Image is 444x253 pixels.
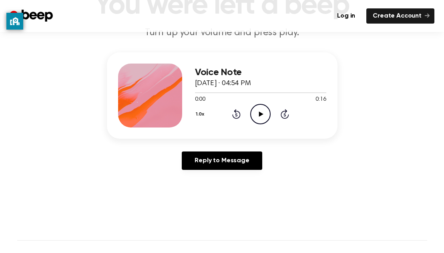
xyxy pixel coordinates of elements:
span: 0:00 [195,96,205,104]
span: [DATE] · 04:54 PM [195,80,251,87]
a: Create Account [366,8,434,24]
p: Turn up your volume and press play. [68,26,376,40]
button: privacy banner [6,13,23,30]
a: Beep [10,8,55,24]
button: 1.0x [195,108,207,121]
a: Reply to Message [182,151,262,170]
a: Log in [331,8,362,24]
span: 0:16 [315,96,326,104]
h3: Voice Note [195,67,326,78]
